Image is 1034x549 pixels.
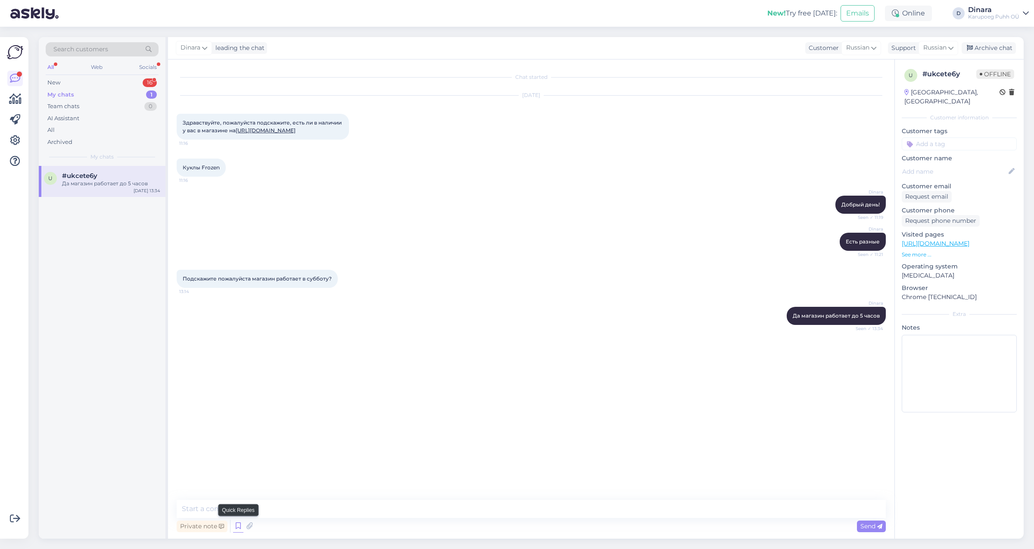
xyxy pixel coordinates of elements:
[976,69,1014,79] span: Offline
[793,312,880,319] span: Да магазин работает до 5 часов
[902,271,1017,280] p: [MEDICAL_DATA]
[851,226,883,232] span: Dinara
[212,44,265,53] div: leading the chat
[183,119,343,134] span: Здравствуйте, пожалуйста подскажите, есть ли в наличии у вас в магазине на
[47,102,79,111] div: Team chats
[46,62,56,73] div: All
[902,310,1017,318] div: Extra
[902,323,1017,332] p: Notes
[179,288,212,295] span: 13:14
[902,206,1017,215] p: Customer phone
[146,90,157,99] div: 1
[767,9,786,17] b: New!
[922,69,976,79] div: # ukcete6y
[902,230,1017,239] p: Visited pages
[47,90,74,99] div: My chats
[47,114,79,123] div: AI Assistant
[962,42,1016,54] div: Archive chat
[851,300,883,306] span: Dinara
[968,13,1019,20] div: Karupoeg Puhh OÜ
[236,127,296,134] a: [URL][DOMAIN_NAME]
[62,172,97,180] span: #ukcete6y
[90,153,114,161] span: My chats
[851,325,883,332] span: Seen ✓ 13:34
[137,62,159,73] div: Socials
[183,275,332,282] span: Подскажите пожалуйста магазин работает в субботу?
[885,6,932,21] div: Online
[860,522,882,530] span: Send
[183,164,220,171] span: Куклы Frozen
[47,126,55,134] div: All
[841,5,875,22] button: Emails
[143,78,157,87] div: 16
[179,177,212,184] span: 11:16
[968,6,1019,13] div: Dinara
[846,43,869,53] span: Russian
[47,78,60,87] div: New
[902,191,952,203] div: Request email
[144,102,157,111] div: 0
[902,154,1017,163] p: Customer name
[909,72,913,78] span: u
[888,44,916,53] div: Support
[767,8,837,19] div: Try free [DATE]:
[902,240,969,247] a: [URL][DOMAIN_NAME]
[48,175,53,181] span: u
[902,182,1017,191] p: Customer email
[968,6,1029,20] a: DinaraKarupoeg Puhh OÜ
[47,138,72,147] div: Archived
[805,44,839,53] div: Customer
[953,7,965,19] div: D
[177,91,886,99] div: [DATE]
[902,284,1017,293] p: Browser
[846,238,880,245] span: Есть разные
[222,506,255,514] small: Quick Replies
[177,521,227,532] div: Private note
[62,180,160,187] div: Да магазин работает до 5 часов
[7,44,23,60] img: Askly Logo
[902,262,1017,271] p: Operating system
[902,167,1007,176] input: Add name
[902,114,1017,122] div: Customer information
[902,137,1017,150] input: Add a tag
[179,140,212,147] span: 11:16
[851,189,883,195] span: Dinara
[902,293,1017,302] p: Chrome [TECHNICAL_ID]
[923,43,947,53] span: Russian
[177,73,886,81] div: Chat started
[89,62,104,73] div: Web
[851,251,883,258] span: Seen ✓ 11:21
[902,215,980,227] div: Request phone number
[134,187,160,194] div: [DATE] 13:34
[53,45,108,54] span: Search customers
[841,201,880,208] span: Добрый день!
[904,88,1000,106] div: [GEOGRAPHIC_DATA], [GEOGRAPHIC_DATA]
[902,127,1017,136] p: Customer tags
[851,214,883,221] span: Seen ✓ 11:19
[181,43,200,53] span: Dinara
[902,251,1017,259] p: See more ...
